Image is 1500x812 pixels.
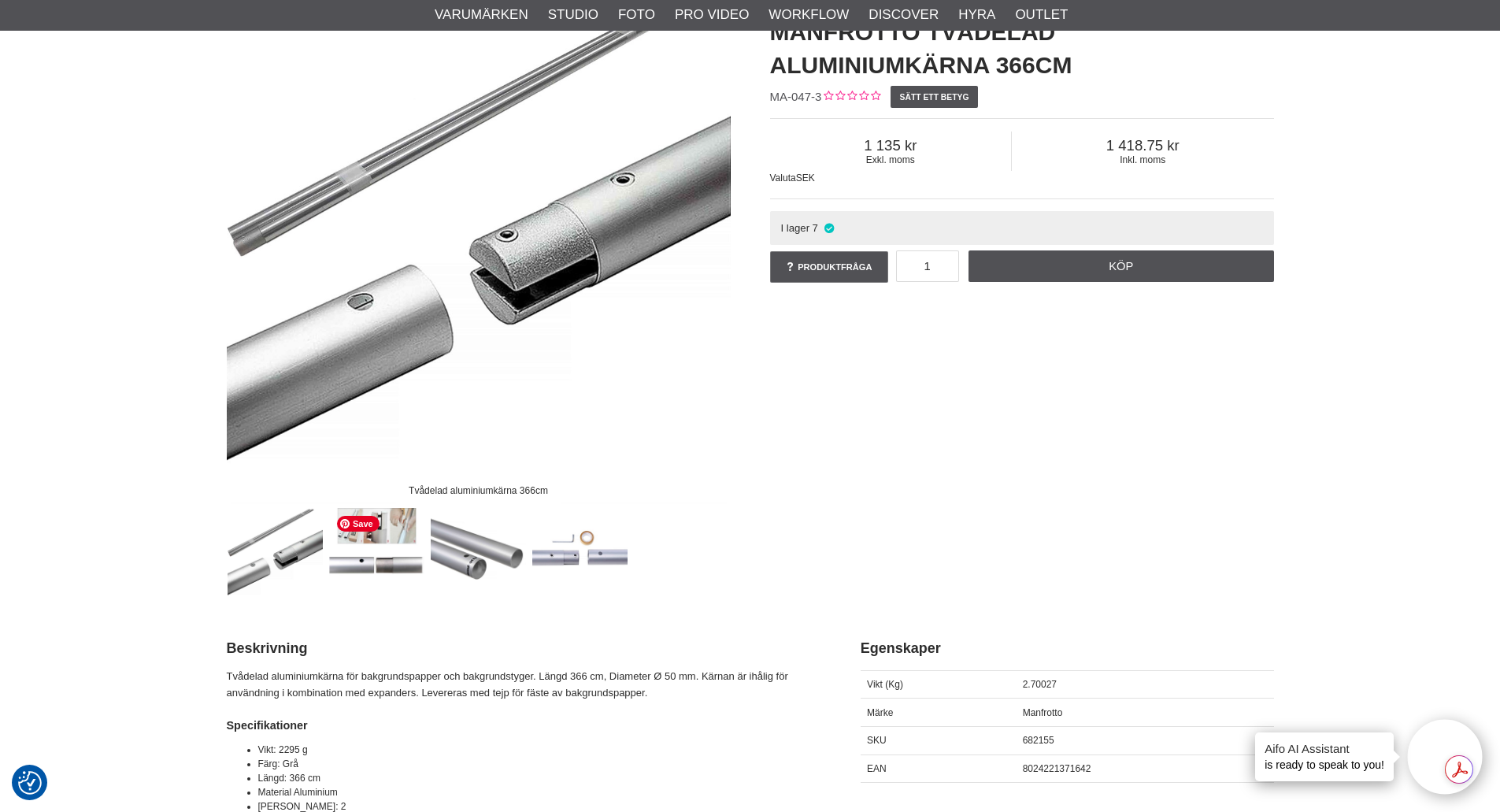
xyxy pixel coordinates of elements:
a: Pro Video [675,5,749,25]
li: Material Aluminium [258,785,821,799]
span: Märke [867,707,893,718]
span: Inkl. moms [1012,154,1273,165]
a: Produktfråga [770,251,888,283]
span: SKU [867,735,887,746]
li: Vikt: 2295 g [258,743,821,757]
h4: Aifo AI Assistant [1265,740,1384,757]
a: Discover [869,5,939,25]
h2: Egenskaper [861,639,1274,658]
span: 7 [813,222,818,234]
span: 8024221371642 [1023,763,1091,774]
h2: Beskrivning [227,639,821,658]
p: Tvådelad aluminiumkärna för bakgrundspapper och bakgrundstyger. Längd 366 cm, Diameter Ø 50 mm. K... [227,669,821,702]
img: Revisit consent button [18,771,42,795]
img: Delarna låses fast i varandra [329,508,424,603]
li: Längd: 366 cm [258,771,821,785]
span: 1 135 [770,137,1012,154]
span: SEK [796,172,815,184]
i: I lager [822,222,835,234]
span: 1 418.75 [1012,137,1273,154]
span: 2.70027 [1023,679,1057,690]
h1: Manfrotto Tvådelad Aluminiumkärna 366cm [770,16,1274,82]
h4: Specifikationer [227,717,821,733]
img: Tejp och insexnyckel medföljer [532,508,628,603]
a: Varumärken [435,5,528,25]
span: Valuta [770,172,796,184]
a: Workflow [769,5,849,25]
span: Save [337,516,380,532]
a: Outlet [1015,5,1068,25]
div: Kundbetyg: 0 [821,89,880,106]
img: Kärnan är ihålig, perfekt för expanders [431,508,526,603]
a: Foto [618,5,655,25]
span: EAN [867,763,887,774]
button: Samtyckesinställningar [18,769,42,797]
a: Köp [969,250,1274,282]
li: Färg: Grå [258,757,821,771]
span: MA-047-3 [770,90,822,103]
span: Vikt (Kg) [867,679,903,690]
span: Manfrotto [1023,707,1063,718]
img: Tvådelad aluminiumkärna 366cm [228,508,323,603]
div: is ready to speak to you! [1255,732,1394,781]
a: Sätt ett betyg [891,86,978,108]
a: Hyra [958,5,995,25]
a: Studio [548,5,598,25]
span: Exkl. moms [770,154,1012,165]
div: Tvådelad aluminiumkärna 366cm [395,476,561,504]
span: 682155 [1023,735,1054,746]
span: I lager [780,222,809,234]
